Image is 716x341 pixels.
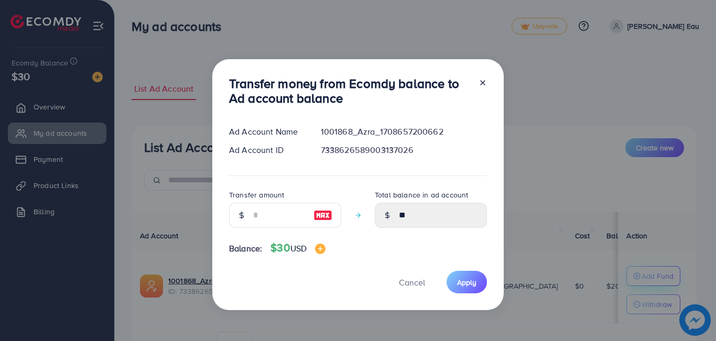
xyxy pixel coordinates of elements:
span: Cancel [399,277,425,288]
h3: Transfer money from Ecomdy balance to Ad account balance [229,76,470,106]
h4: $30 [270,241,326,255]
div: Ad Account ID [221,144,312,156]
span: Apply [457,277,476,288]
button: Cancel [386,271,438,293]
img: image [313,209,332,222]
span: Balance: [229,243,262,255]
label: Total balance in ad account [375,190,468,200]
div: 1001868_Azra_1708657200662 [312,126,495,138]
div: 7338626589003137026 [312,144,495,156]
button: Apply [447,271,487,293]
label: Transfer amount [229,190,284,200]
div: Ad Account Name [221,126,312,138]
img: image [315,244,326,254]
span: USD [290,243,307,254]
